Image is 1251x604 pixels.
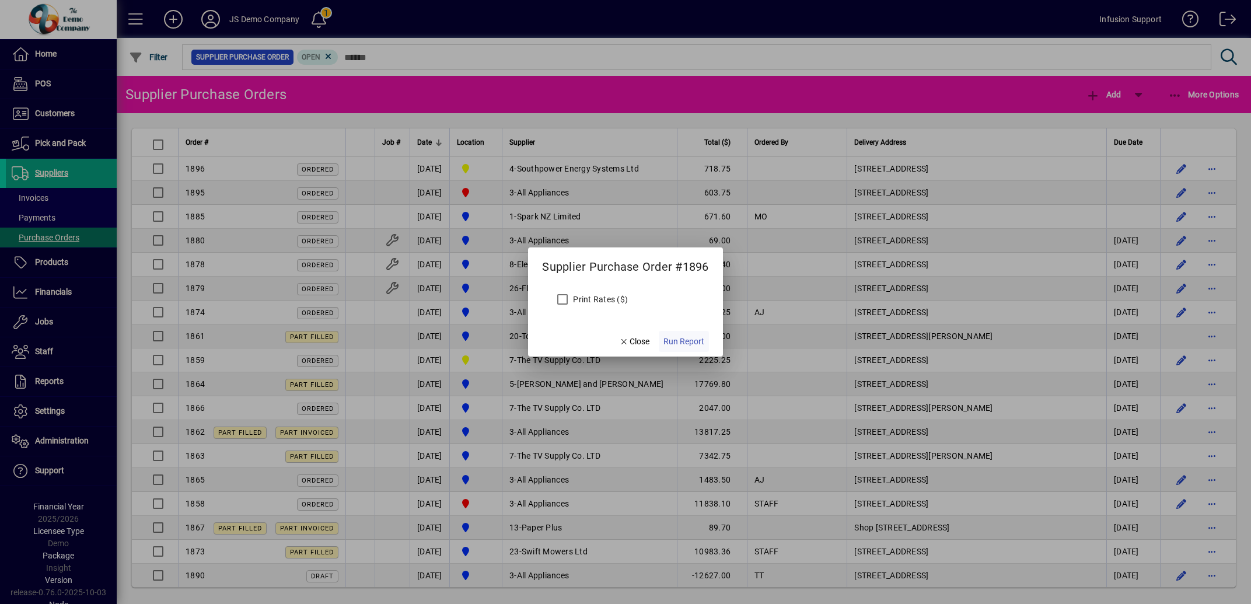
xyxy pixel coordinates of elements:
[614,331,654,352] button: Close
[619,336,649,348] span: Close
[659,331,709,352] button: Run Report
[571,294,628,305] label: Print Rates ($)
[663,336,704,348] span: Run Report
[528,247,722,276] h2: Supplier Purchase Order #1896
